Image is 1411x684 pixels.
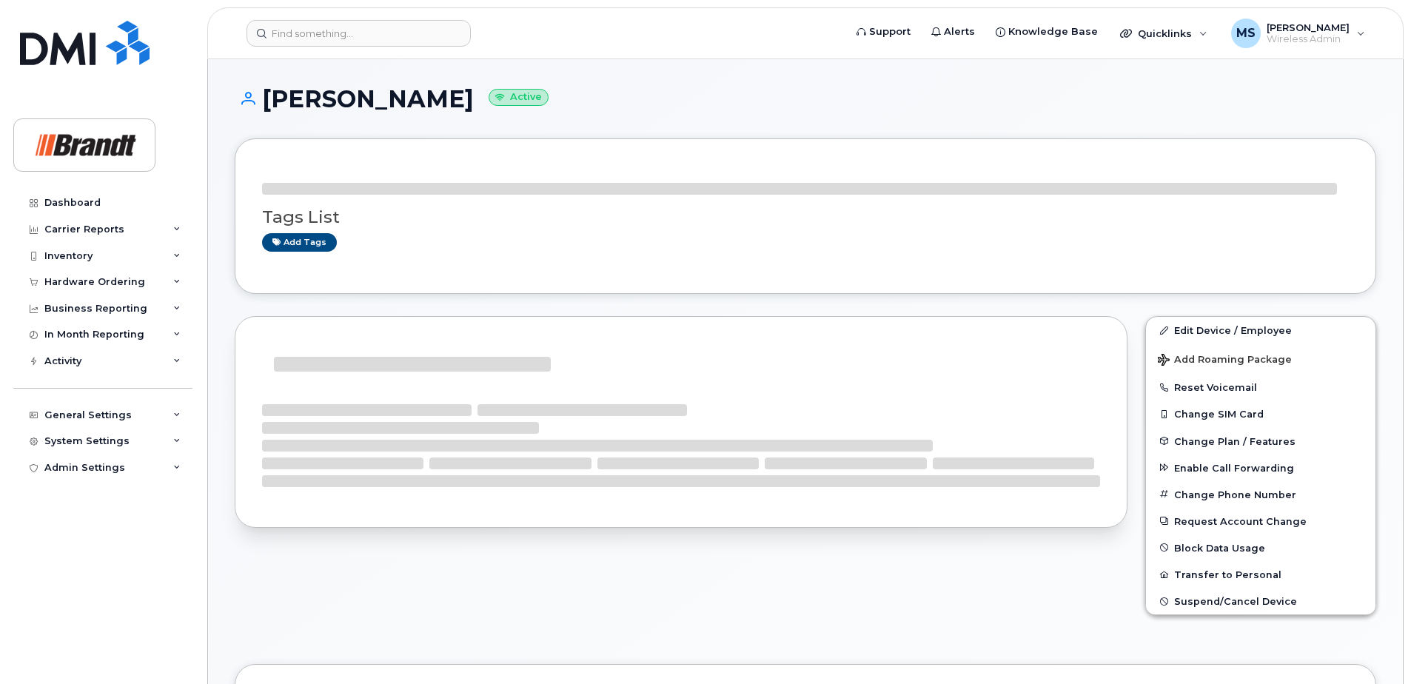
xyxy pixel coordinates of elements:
button: Change Phone Number [1146,481,1375,508]
span: Suspend/Cancel Device [1174,596,1297,607]
span: Enable Call Forwarding [1174,462,1294,473]
button: Reset Voicemail [1146,374,1375,400]
span: Change Plan / Features [1174,435,1296,446]
h1: [PERSON_NAME] [235,86,1376,112]
button: Block Data Usage [1146,534,1375,561]
a: Edit Device / Employee [1146,317,1375,343]
button: Enable Call Forwarding [1146,455,1375,481]
h3: Tags List [262,208,1349,227]
span: Add Roaming Package [1158,354,1292,368]
button: Add Roaming Package [1146,343,1375,374]
button: Transfer to Personal [1146,561,1375,588]
button: Change Plan / Features [1146,428,1375,455]
small: Active [489,89,549,106]
button: Change SIM Card [1146,400,1375,427]
button: Request Account Change [1146,508,1375,534]
button: Suspend/Cancel Device [1146,588,1375,614]
a: Add tags [262,233,337,252]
